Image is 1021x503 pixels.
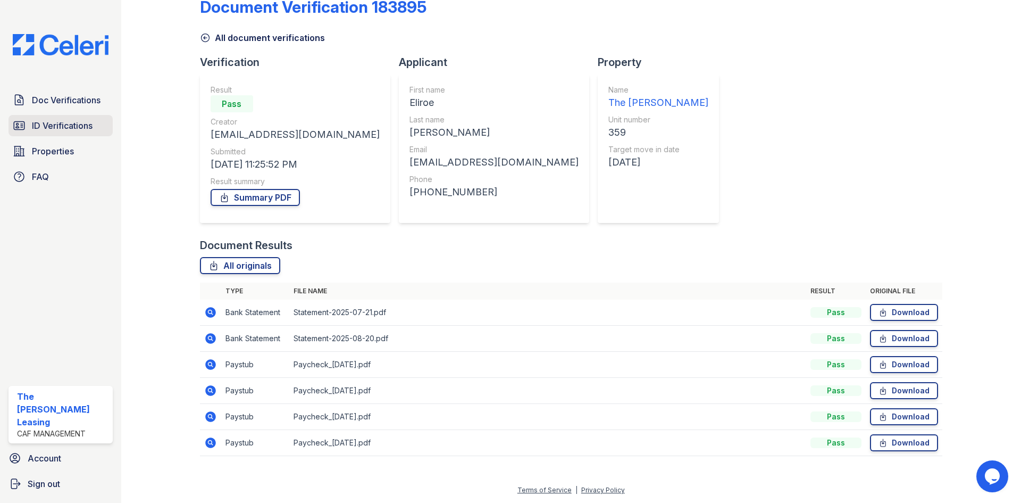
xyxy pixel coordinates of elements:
[608,95,708,110] div: The [PERSON_NAME]
[28,477,60,490] span: Sign out
[976,460,1010,492] iframe: chat widget
[608,85,708,110] a: Name The [PERSON_NAME]
[289,326,806,352] td: Statement-2025-08-20.pdf
[289,404,806,430] td: Paycheck_[DATE].pdf
[409,125,579,140] div: [PERSON_NAME]
[4,448,117,469] a: Account
[870,408,938,425] a: Download
[409,114,579,125] div: Last name
[200,55,399,70] div: Verification
[870,304,938,321] a: Download
[608,155,708,170] div: [DATE]
[200,31,325,44] a: All document verifications
[289,430,806,456] td: Paycheck_[DATE].pdf
[32,170,49,183] span: FAQ
[221,352,289,378] td: Paystub
[289,352,806,378] td: Paycheck_[DATE].pdf
[200,257,280,274] a: All originals
[9,89,113,111] a: Doc Verifications
[4,34,117,55] img: CE_Logo_Blue-a8612792a0a2168367f1c8372b55b34899dd931a85d93a1a3d3e32e68fde9ad4.png
[409,174,579,185] div: Phone
[810,333,861,344] div: Pass
[9,115,113,136] a: ID Verifications
[810,438,861,448] div: Pass
[810,307,861,318] div: Pass
[289,378,806,404] td: Paycheck_[DATE].pdf
[211,189,300,206] a: Summary PDF
[866,283,942,300] th: Original file
[4,473,117,494] a: Sign out
[221,378,289,404] td: Paystub
[581,486,625,494] a: Privacy Policy
[409,185,579,200] div: [PHONE_NUMBER]
[221,430,289,456] td: Paystub
[409,155,579,170] div: [EMAIL_ADDRESS][DOMAIN_NAME]
[608,114,708,125] div: Unit number
[409,144,579,155] div: Email
[221,283,289,300] th: Type
[608,144,708,155] div: Target move in date
[870,356,938,373] a: Download
[32,94,101,106] span: Doc Verifications
[211,146,380,157] div: Submitted
[870,382,938,399] a: Download
[870,434,938,451] a: Download
[289,283,806,300] th: File name
[9,141,113,162] a: Properties
[289,300,806,326] td: Statement-2025-07-21.pdf
[810,411,861,422] div: Pass
[211,127,380,142] div: [EMAIL_ADDRESS][DOMAIN_NAME]
[32,119,93,132] span: ID Verifications
[575,486,578,494] div: |
[17,390,108,428] div: The [PERSON_NAME] Leasing
[608,85,708,95] div: Name
[211,95,253,112] div: Pass
[221,326,289,352] td: Bank Statement
[870,330,938,347] a: Download
[221,404,289,430] td: Paystub
[608,125,708,140] div: 359
[598,55,727,70] div: Property
[211,176,380,187] div: Result summary
[409,95,579,110] div: Eliroe
[810,359,861,370] div: Pass
[200,238,292,253] div: Document Results
[28,452,61,465] span: Account
[9,166,113,187] a: FAQ
[517,486,572,494] a: Terms of Service
[810,385,861,396] div: Pass
[221,300,289,326] td: Bank Statement
[806,283,866,300] th: Result
[399,55,598,70] div: Applicant
[211,85,380,95] div: Result
[211,157,380,172] div: [DATE] 11:25:52 PM
[32,145,74,158] span: Properties
[17,428,108,439] div: CAF Management
[409,85,579,95] div: First name
[211,117,380,127] div: Creator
